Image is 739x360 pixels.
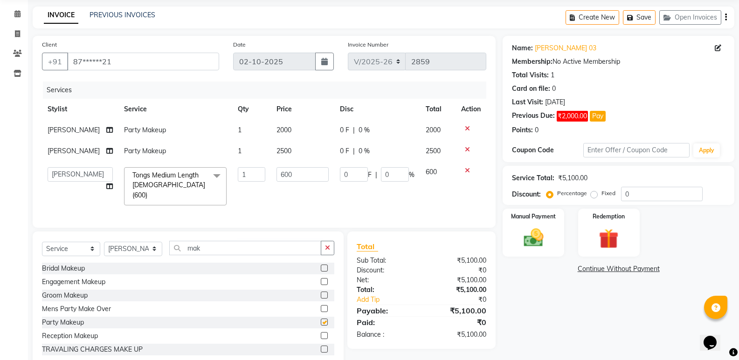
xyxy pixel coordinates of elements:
[147,191,152,199] a: x
[359,125,370,135] span: 0 %
[368,170,372,180] span: F
[132,171,205,199] span: Tongs Medium Length [DEMOGRAPHIC_DATA] (600)
[558,173,587,183] div: ₹5,100.00
[124,147,166,155] span: Party Makeup
[42,291,88,300] div: Groom Makeup
[353,146,355,156] span: |
[512,173,554,183] div: Service Total:
[421,275,493,285] div: ₹5,100.00
[359,146,370,156] span: 0 %
[512,70,549,80] div: Total Visits:
[551,70,554,80] div: 1
[350,275,421,285] div: Net:
[276,147,291,155] span: 2500
[90,11,155,19] a: PREVIOUS INVOICES
[512,111,555,122] div: Previous Due:
[350,285,421,295] div: Total:
[350,256,421,265] div: Sub Total:
[48,126,100,134] span: [PERSON_NAME]
[623,10,656,25] button: Save
[233,41,246,49] label: Date
[42,331,98,341] div: Reception Makeup
[693,143,720,157] button: Apply
[340,146,349,156] span: 0 F
[48,147,100,155] span: [PERSON_NAME]
[426,126,441,134] span: 2000
[583,143,690,157] input: Enter Offer / Coupon Code
[42,41,57,49] label: Client
[535,125,539,135] div: 0
[659,10,721,25] button: Open Invoices
[124,126,166,134] span: Party Makeup
[601,189,615,197] label: Fixed
[421,265,493,275] div: ₹0
[350,295,434,305] a: Add Tip
[43,82,493,99] div: Services
[340,125,349,135] span: 0 F
[511,212,556,221] label: Manual Payment
[350,265,421,275] div: Discount:
[409,170,414,180] span: %
[350,330,421,340] div: Balance :
[512,97,543,107] div: Last Visit:
[42,318,84,327] div: Party Makeup
[375,170,377,180] span: |
[557,189,587,197] label: Percentage
[545,97,565,107] div: [DATE]
[42,264,85,273] div: Bridal Makeup
[350,317,421,328] div: Paid:
[42,53,68,70] button: +91
[593,226,625,251] img: _gift.svg
[700,323,730,351] iframe: chat widget
[434,295,493,305] div: ₹0
[518,226,550,249] img: _cash.svg
[512,145,583,155] div: Coupon Code
[421,285,493,295] div: ₹5,100.00
[169,241,321,255] input: Search or Scan
[426,147,441,155] span: 2500
[42,277,105,287] div: Engagement Makeup
[421,305,493,316] div: ₹5,100.00
[271,99,334,120] th: Price
[42,99,118,120] th: Stylist
[593,212,625,221] label: Redemption
[118,99,232,120] th: Service
[353,125,355,135] span: |
[421,256,493,265] div: ₹5,100.00
[421,330,493,340] div: ₹5,100.00
[238,147,242,155] span: 1
[512,125,533,135] div: Points:
[426,168,437,176] span: 600
[421,317,493,328] div: ₹0
[357,242,378,251] span: Total
[42,345,143,354] div: TRAVALING CHARGES MAKE UP
[590,111,606,122] button: Pay
[420,99,456,120] th: Total
[552,84,556,94] div: 0
[504,264,732,274] a: Continue Without Payment
[334,99,420,120] th: Disc
[512,57,553,67] div: Membership:
[512,84,550,94] div: Card on file:
[238,126,242,134] span: 1
[350,305,421,316] div: Payable:
[512,43,533,53] div: Name:
[232,99,271,120] th: Qty
[456,99,486,120] th: Action
[557,111,588,122] span: ₹2,000.00
[348,41,388,49] label: Invoice Number
[67,53,219,70] input: Search by Name/Mobile/Email/Code
[512,57,725,67] div: No Active Membership
[566,10,619,25] button: Create New
[44,7,78,24] a: INVOICE
[276,126,291,134] span: 2000
[535,43,596,53] a: [PERSON_NAME] 03
[42,304,111,314] div: Mens Party Make Over
[512,190,541,199] div: Discount:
